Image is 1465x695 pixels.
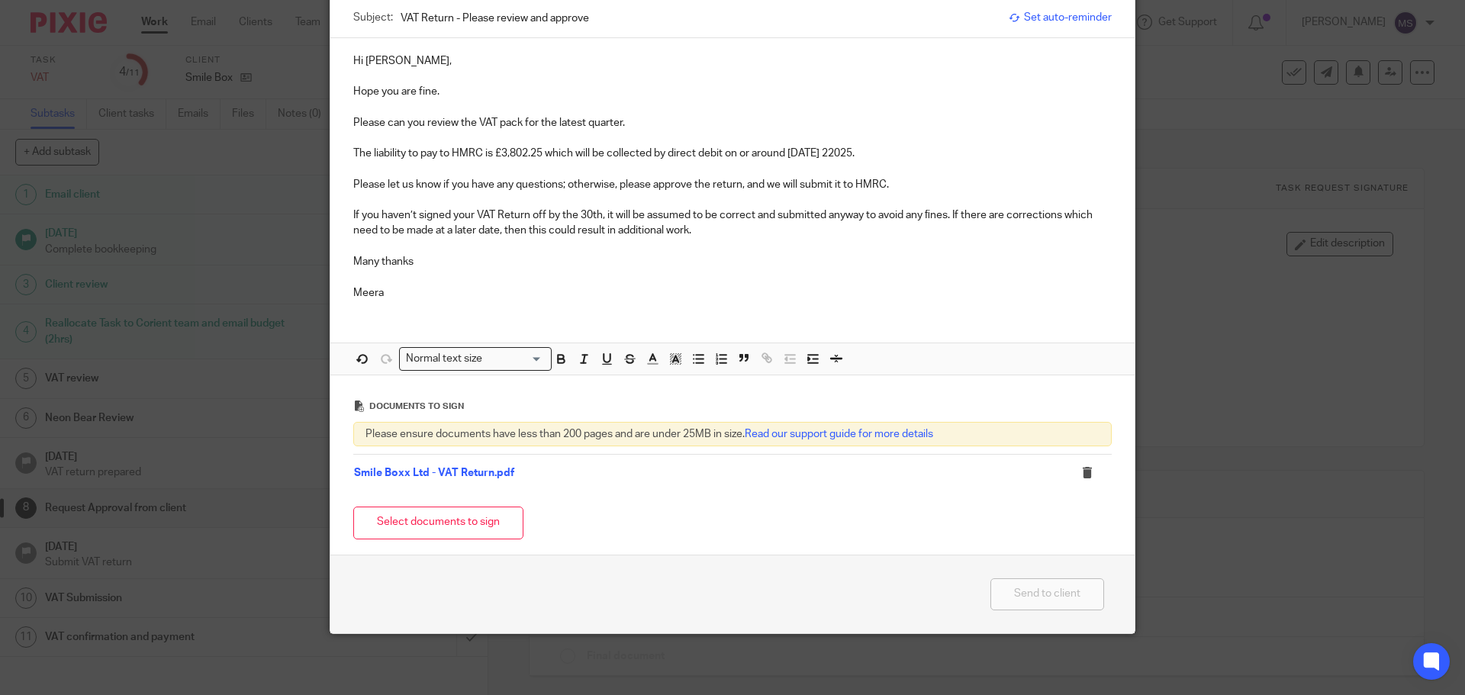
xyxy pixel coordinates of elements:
[353,177,1112,192] p: Please let us know if you have any questions; otherwise, please approve the return, and we will s...
[745,429,933,439] a: Read our support guide for more details
[488,351,543,367] input: Search for option
[399,347,552,371] div: Search for option
[353,146,1112,161] p: The liability to pay to HMRC is £3,802.25 which will be collected by direct debit on or around [D...
[369,402,464,410] span: Documents to sign
[990,578,1104,611] button: Send to client
[353,507,523,539] button: Select documents to sign
[353,422,1112,446] div: Please ensure documents have less than 200 pages and are under 25MB in size.
[354,468,514,478] a: Smile Boxx Ltd - VAT Return.pdf
[403,351,486,367] span: Normal text size
[353,254,1112,269] p: Many thanks
[353,208,1112,239] p: If you haven’t signed your VAT Return off by the 30th, it will be assumed to be correct and submi...
[353,285,1112,301] p: Meera
[353,115,1112,130] p: Please can you review the VAT pack for the latest quarter.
